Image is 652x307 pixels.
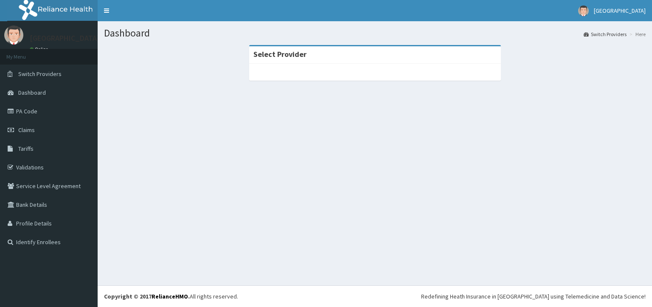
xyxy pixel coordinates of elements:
[421,292,646,301] div: Redefining Heath Insurance in [GEOGRAPHIC_DATA] using Telemedicine and Data Science!
[152,293,188,300] a: RelianceHMO
[30,34,100,42] p: [GEOGRAPHIC_DATA]
[594,7,646,14] span: [GEOGRAPHIC_DATA]
[98,285,652,307] footer: All rights reserved.
[578,6,589,16] img: User Image
[18,70,62,78] span: Switch Providers
[627,31,646,38] li: Here
[18,126,35,134] span: Claims
[4,25,23,45] img: User Image
[584,31,627,38] a: Switch Providers
[104,28,646,39] h1: Dashboard
[18,89,46,96] span: Dashboard
[30,46,50,52] a: Online
[18,145,34,152] span: Tariffs
[253,49,306,59] strong: Select Provider
[104,293,190,300] strong: Copyright © 2017 .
